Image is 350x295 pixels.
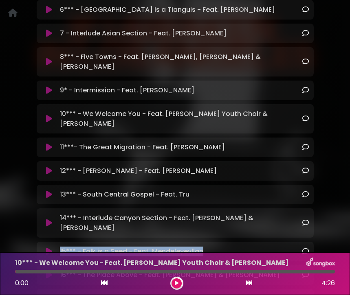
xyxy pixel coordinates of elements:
[60,52,302,72] p: 8*** - Five Towns - Feat. [PERSON_NAME], [PERSON_NAME] & [PERSON_NAME]
[60,190,189,199] p: 13*** - South Central Gospel - Feat. Tru
[60,166,217,176] p: 12*** - [PERSON_NAME] - Feat. [PERSON_NAME]
[60,85,194,95] p: 9* - Intermission - Feat. [PERSON_NAME]
[60,213,302,233] p: 14*** - Interlude Canyon Section - Feat. [PERSON_NAME] & [PERSON_NAME]
[60,5,275,15] p: 6*** - [GEOGRAPHIC_DATA] Is a Tianguis - Feat. [PERSON_NAME]
[60,28,227,38] p: 7 - Interlude Asian Section - Feat. [PERSON_NAME]
[15,278,29,288] span: 0:00
[15,258,289,268] p: 10*** - We Welcome You - Feat. [PERSON_NAME] Youth Choir & [PERSON_NAME]
[60,109,302,129] p: 10*** - We Welcome You - Feat. [PERSON_NAME] Youth Choir & [PERSON_NAME]
[306,258,335,268] img: songbox-logo-white.png
[60,247,203,256] p: 15*** - Folk is a Seed - Feat. Mendeleyevllan
[60,142,225,152] p: 11***- The Great Migration - Feat. [PERSON_NAME]
[321,278,335,288] span: 4:26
